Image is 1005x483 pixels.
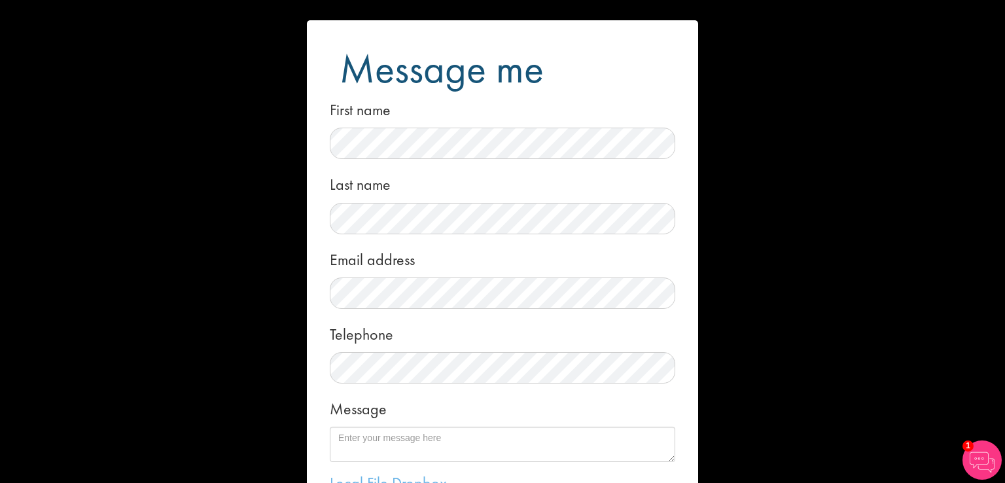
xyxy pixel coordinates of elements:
[330,393,387,420] label: Message
[962,440,1002,480] img: Chatbot
[330,244,415,271] label: Email address
[330,319,393,346] label: Telephone
[962,440,974,452] span: 1
[330,169,391,196] label: Last name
